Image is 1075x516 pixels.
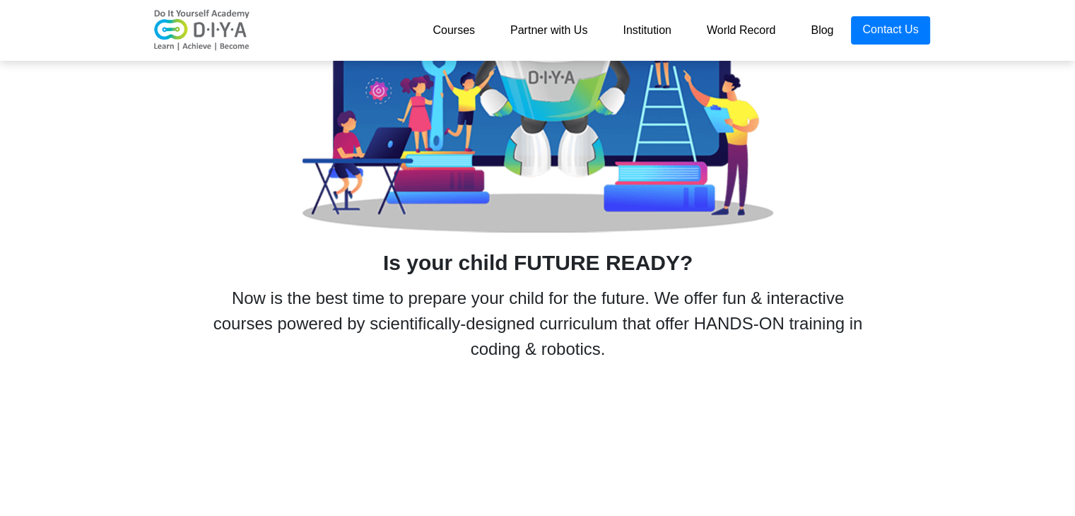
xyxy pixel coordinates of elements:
a: Partner with Us [493,16,605,45]
img: logo-v2.png [146,9,259,52]
a: Blog [793,16,851,45]
a: Institution [605,16,688,45]
a: Courses [415,16,493,45]
div: Is your child FUTURE READY? [135,247,941,278]
a: World Record [689,16,794,45]
div: Now is the best time to prepare your child for the future. We offer fun & interactive courses pow... [202,286,874,362]
a: Contact Us [851,16,929,45]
